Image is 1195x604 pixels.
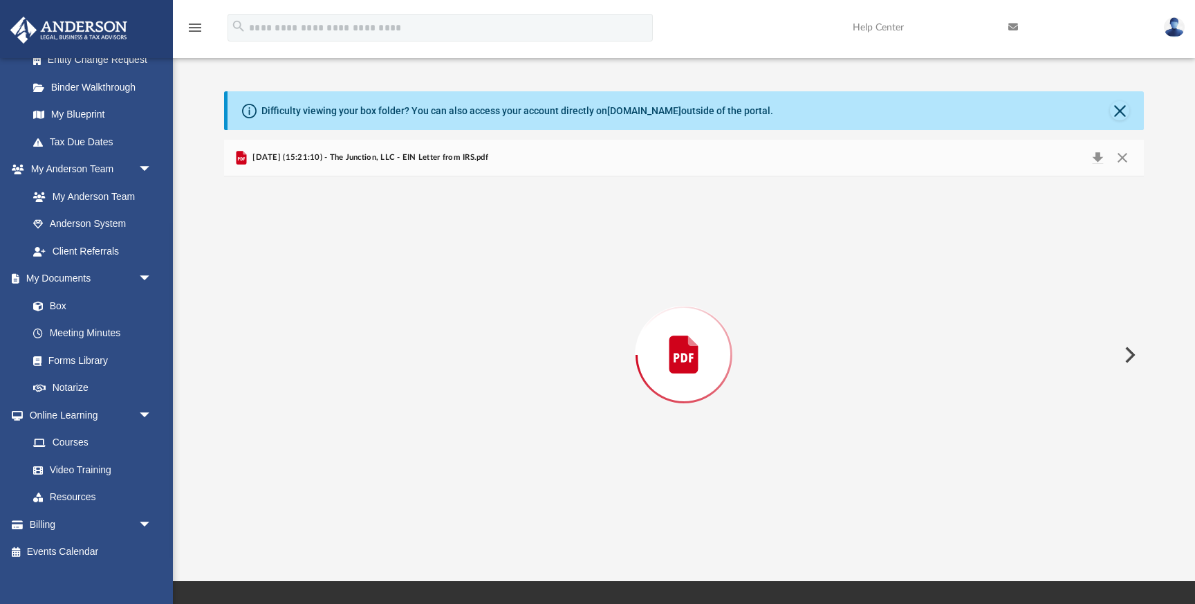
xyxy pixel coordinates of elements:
[19,292,159,320] a: Box
[250,152,488,164] span: [DATE] (15:21:10) - The Junction, LLC - EIN Letter from IRS.pdf
[138,511,166,539] span: arrow_drop_down
[10,538,173,566] a: Events Calendar
[231,19,246,34] i: search
[19,46,173,74] a: Entity Change Request
[261,104,773,118] div: Difficulty viewing your box folder? You can also access your account directly on outside of the p...
[1113,336,1144,374] button: Next File
[1085,148,1110,167] button: Download
[19,347,159,374] a: Forms Library
[19,128,173,156] a: Tax Due Dates
[10,265,166,293] a: My Documentsarrow_drop_down
[1110,101,1129,120] button: Close
[187,26,203,36] a: menu
[19,73,173,101] a: Binder Walkthrough
[224,140,1144,533] div: Preview
[138,156,166,184] span: arrow_drop_down
[19,429,166,457] a: Courses
[19,210,166,238] a: Anderson System
[607,105,681,116] a: [DOMAIN_NAME]
[19,456,159,484] a: Video Training
[10,511,173,538] a: Billingarrow_drop_down
[1164,17,1185,37] img: User Pic
[138,401,166,430] span: arrow_drop_down
[138,265,166,293] span: arrow_drop_down
[187,19,203,36] i: menu
[19,484,166,511] a: Resources
[10,401,166,429] a: Online Learningarrow_drop_down
[19,183,159,210] a: My Anderson Team
[1110,148,1135,167] button: Close
[19,101,166,129] a: My Blueprint
[19,237,166,265] a: Client Referrals
[19,320,166,347] a: Meeting Minutes
[19,374,166,402] a: Notarize
[10,156,166,183] a: My Anderson Teamarrow_drop_down
[6,17,131,44] img: Anderson Advisors Platinum Portal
